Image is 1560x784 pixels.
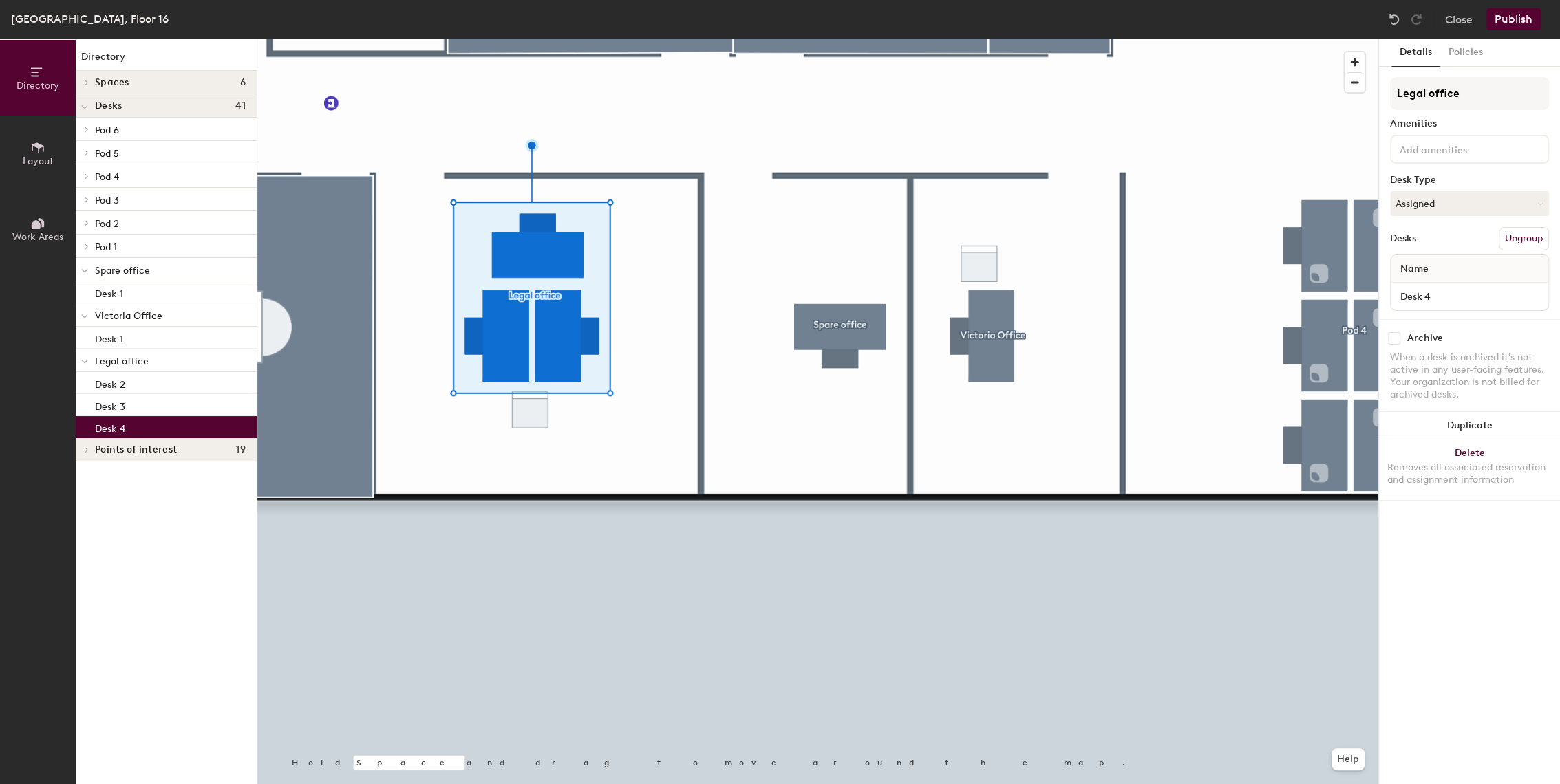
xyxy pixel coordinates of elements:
p: Desk 1 [95,284,123,300]
p: Desk 3 [95,397,125,413]
div: [GEOGRAPHIC_DATA], Floor 16 [11,10,169,28]
span: Spare office [95,265,150,276]
div: Desk Type [1390,175,1549,186]
div: Desks [1390,233,1416,244]
button: Help [1332,748,1365,770]
button: Details [1391,39,1440,67]
span: Work Areas [12,231,63,243]
button: Ungroup [1499,227,1549,250]
span: Name [1393,257,1435,281]
span: 41 [235,100,246,111]
img: Undo [1387,12,1401,26]
span: Pod 5 [95,148,119,160]
button: Close [1445,8,1473,30]
span: Pod 4 [95,171,119,183]
span: Pod 6 [95,124,119,136]
span: Victoria Office [95,310,162,322]
span: Pod 3 [95,195,119,206]
div: Removes all associated reservation and assignment information [1387,461,1552,486]
span: Desks [95,100,122,111]
span: Directory [17,80,59,91]
p: Desk 4 [95,419,125,435]
span: 6 [240,77,246,88]
button: Assigned [1390,191,1549,216]
span: Pod 1 [95,241,117,253]
span: Layout [23,155,54,167]
div: When a desk is archived it's not active in any user-facing features. Your organization is not bil... [1390,351,1549,401]
p: Desk 1 [95,329,123,345]
h1: Directory [76,50,257,71]
span: Pod 2 [95,218,119,230]
span: 19 [236,444,246,455]
div: Archive [1407,333,1443,344]
input: Unnamed desk [1393,287,1546,306]
span: Legal office [95,356,149,367]
button: Policies [1440,39,1491,67]
button: Duplicate [1379,412,1560,439]
button: Publish [1486,8,1541,30]
div: Amenities [1390,118,1549,129]
span: Spaces [95,77,129,88]
p: Desk 2 [95,375,125,391]
span: Points of interest [95,444,177,455]
img: Redo [1409,12,1423,26]
button: DeleteRemoves all associated reservation and assignment information [1379,439,1560,500]
input: Add amenities [1397,140,1521,157]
